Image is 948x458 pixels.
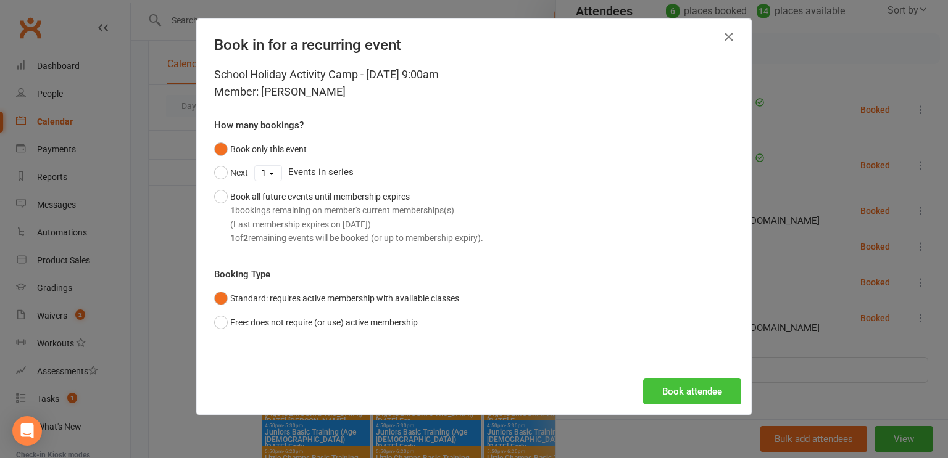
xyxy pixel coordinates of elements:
[12,416,42,446] div: Open Intercom Messenger
[214,161,248,184] button: Next
[230,190,483,245] div: Book all future events until membership expires
[214,137,307,161] button: Book only this event
[214,161,734,184] div: Events in series
[214,118,304,133] label: How many bookings?
[214,66,734,100] div: School Holiday Activity Camp - [DATE] 9:00am Member: [PERSON_NAME]
[214,36,734,54] h4: Book in for a recurring event
[214,267,270,282] label: Booking Type
[230,203,483,245] div: bookings remaining on member's current memberships(s) (Last membership expires on [DATE]) of rema...
[719,27,739,47] button: Close
[243,233,248,243] strong: 2
[643,378,741,404] button: Book attendee
[214,185,483,250] button: Book all future events until membership expires1bookings remaining on member's current membership...
[230,205,235,215] strong: 1
[214,287,459,310] button: Standard: requires active membership with available classes
[214,311,418,334] button: Free: does not require (or use) active membership
[230,233,235,243] strong: 1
